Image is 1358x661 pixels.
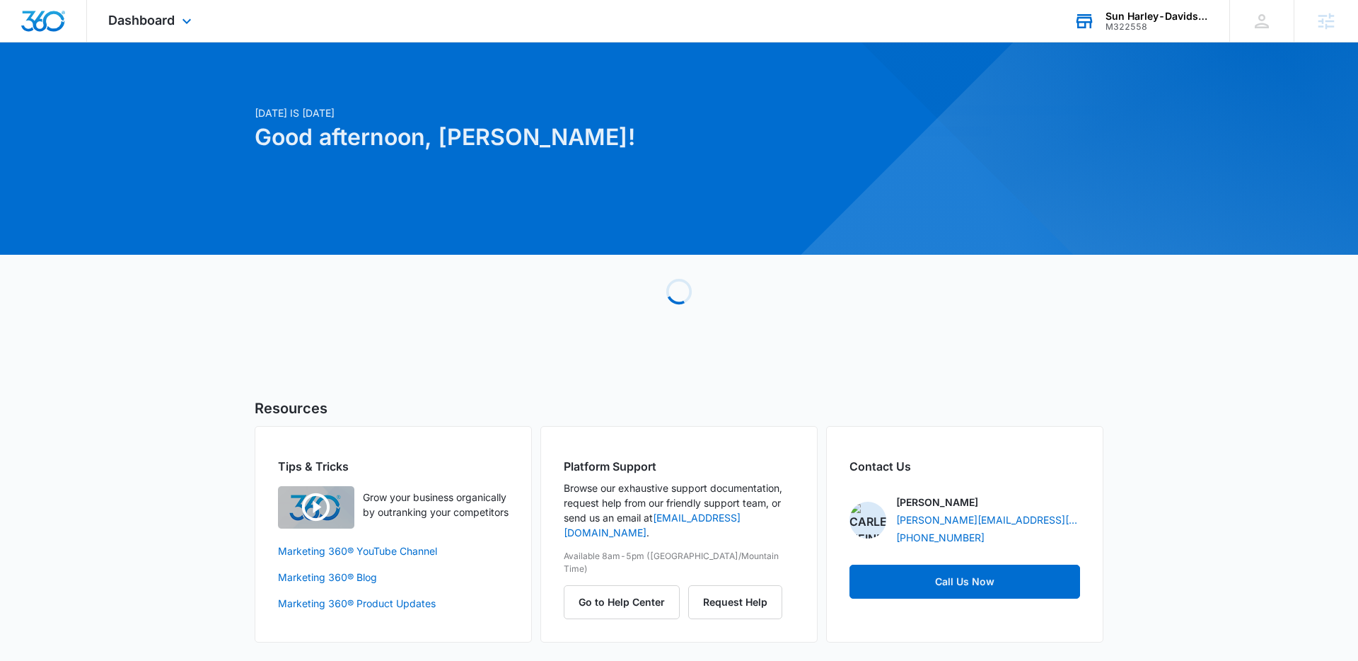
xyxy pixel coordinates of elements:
[1105,11,1209,22] div: account name
[688,596,782,608] a: Request Help
[278,596,509,611] a: Marketing 360® Product Updates
[564,596,688,608] a: Go to Help Center
[896,495,978,510] p: [PERSON_NAME]
[255,105,815,120] p: [DATE] is [DATE]
[278,544,509,558] a: Marketing 360® YouTube Channel
[278,486,354,529] img: Quick Overview Video
[688,585,782,619] button: Request Help
[896,530,985,545] a: [PHONE_NUMBER]
[849,458,1080,475] h2: Contact Us
[564,550,794,575] p: Available 8am-5pm ([GEOGRAPHIC_DATA]/Mountain Time)
[564,585,680,619] button: Go to Help Center
[278,458,509,475] h2: Tips & Tricks
[896,512,1080,527] a: [PERSON_NAME][EMAIL_ADDRESS][PERSON_NAME][DOMAIN_NAME]
[108,13,175,28] span: Dashboard
[849,565,1080,599] a: Call Us Now
[255,120,815,154] h1: Good afternoon, [PERSON_NAME]!
[564,458,794,475] h2: Platform Support
[255,398,1103,419] h5: Resources
[1105,22,1209,32] div: account id
[278,570,509,585] a: Marketing 360® Blog
[849,502,886,539] img: Carlee Heinmiller
[363,490,509,519] p: Grow your business organically by outranking your competitors
[564,481,794,540] p: Browse our exhaustive support documentation, request help from our friendly support team, or send...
